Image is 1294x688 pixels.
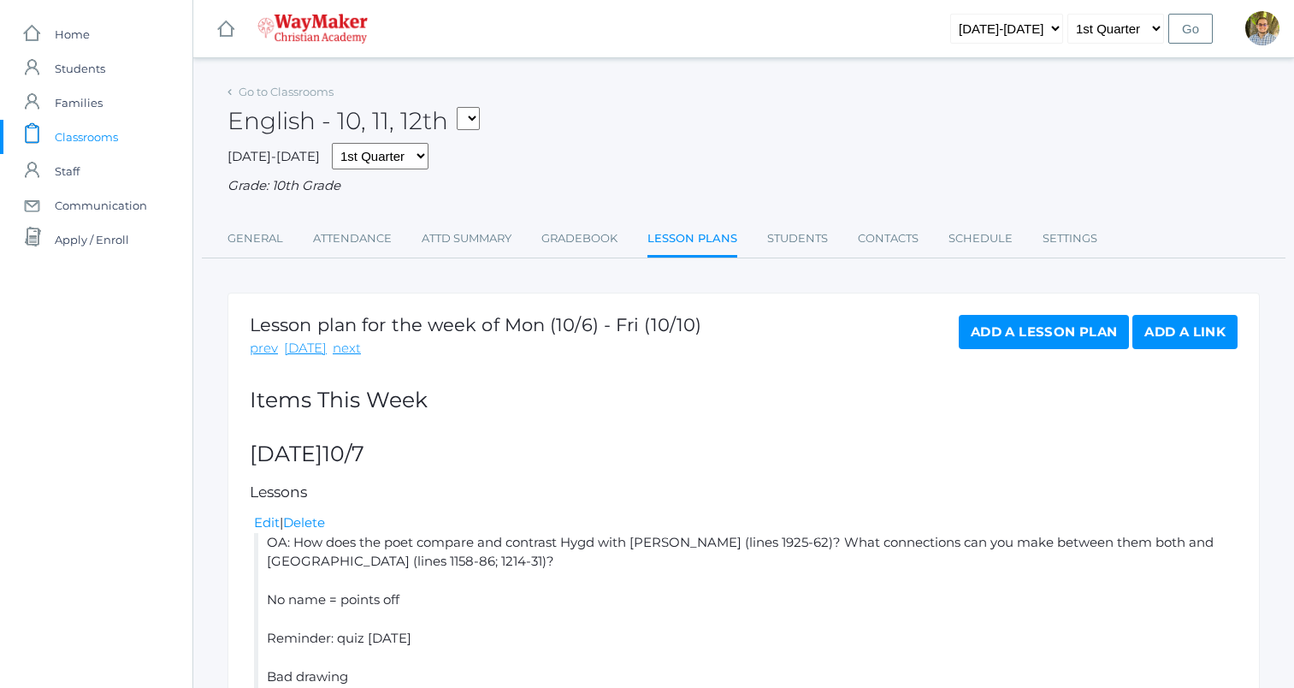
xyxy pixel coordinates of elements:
h5: Lessons [250,484,1238,501]
span: 10/7 [322,441,364,466]
a: Add a Lesson Plan [959,315,1129,349]
a: next [333,339,361,359]
a: Edit [254,514,280,531]
div: | [254,513,1238,533]
span: Staff [55,154,80,188]
span: Apply / Enroll [55,222,129,257]
a: General [227,222,283,256]
a: Attendance [313,222,392,256]
span: [DATE]-[DATE] [227,148,320,164]
span: Communication [55,188,147,222]
img: 4_waymaker-logo-stack-white.png [257,14,368,44]
a: prev [250,339,278,359]
a: Schedule [948,222,1013,256]
a: [DATE] [284,339,327,359]
h2: [DATE] [250,442,1238,466]
a: Gradebook [541,222,617,256]
span: Students [55,51,105,86]
span: Families [55,86,103,120]
span: Classrooms [55,120,118,154]
a: Add a Link [1132,315,1238,349]
h2: English - 10, 11, 12th [227,108,480,134]
h1: Lesson plan for the week of Mon (10/6) - Fri (10/10) [250,315,701,335]
a: Students [767,222,828,256]
a: Contacts [858,222,919,256]
a: Lesson Plans [647,222,737,258]
div: Grade: 10th Grade [227,176,1260,196]
a: Delete [283,514,325,531]
span: Home [55,17,90,51]
a: Go to Classrooms [239,85,334,98]
a: Settings [1043,222,1097,256]
input: Go [1168,14,1213,44]
a: Attd Summary [422,222,511,256]
h2: Items This Week [250,388,1238,412]
div: Kylen Braileanu [1245,11,1279,45]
